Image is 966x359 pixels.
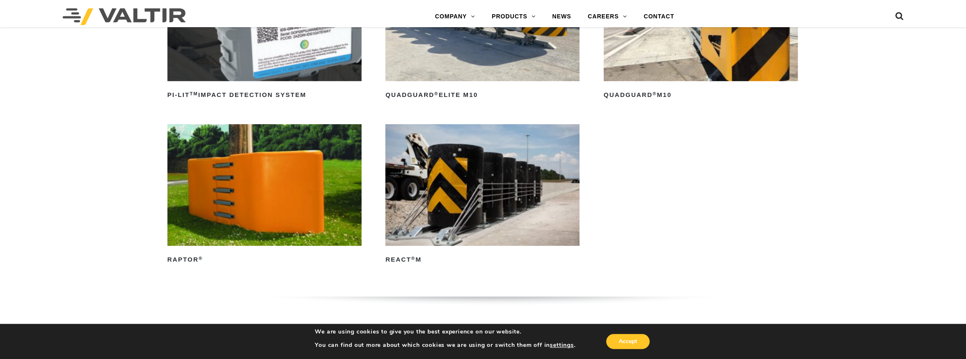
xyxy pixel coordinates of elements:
a: CONTACT [635,8,683,25]
button: Accept [606,334,650,349]
sup: TM [190,91,198,96]
sup: ® [434,91,438,96]
a: CAREERS [579,8,635,25]
p: You can find out more about which cookies we are using or switch them off in . [315,341,575,349]
p: We are using cookies to give you the best experience on our website. [315,328,575,336]
h2: QuadGuard M10 [604,89,798,102]
h2: QuadGuard Elite M10 [385,89,579,102]
a: PRODUCTS [483,8,544,25]
sup: ® [199,256,203,261]
a: NEWS [544,8,579,25]
sup: ® [411,256,415,261]
a: RAPTOR® [167,124,362,266]
a: COMPANY [427,8,483,25]
h2: PI-LIT Impact Detection System [167,89,362,102]
img: Valtir [63,8,186,25]
h2: RAPTOR [167,253,362,267]
h2: REACT M [385,253,579,267]
button: settings [550,341,574,349]
a: REACT®M [385,124,579,266]
sup: ® [652,91,657,96]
